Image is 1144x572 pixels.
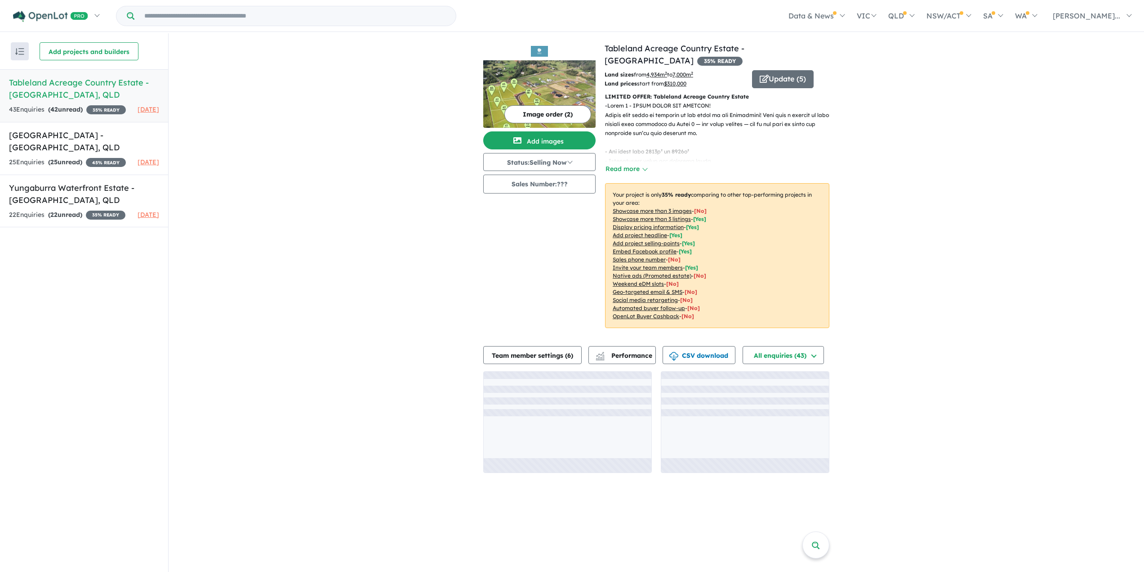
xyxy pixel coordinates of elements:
span: [No] [685,288,697,295]
span: [ Yes ] [682,240,695,247]
span: 45 % READY [86,158,126,167]
u: Add project selling-points [613,240,680,247]
button: Update (5) [752,70,814,88]
u: Native ads (Promoted estate) [613,272,691,279]
span: 35 % READY [86,105,126,114]
img: bar-chart.svg [596,355,605,360]
input: Try estate name, suburb, builder or developer [136,6,454,26]
span: [DATE] [138,211,159,219]
span: [No] [680,297,693,303]
p: - Lorem 1 - IPSUM DOLOR SIT AMETCON! Adipis elit seddo ei temporin ut lab etdol ma ali Enimadmini... [605,101,837,441]
span: [No] [694,272,706,279]
strong: ( unread) [48,158,82,166]
img: download icon [669,352,678,361]
sup: 2 [665,71,667,76]
u: OpenLot Buyer Cashback [613,313,679,320]
a: Tableland Acreage Country Estate - [GEOGRAPHIC_DATA] [605,43,744,66]
span: [ No ] [694,207,707,214]
u: Add project headline [613,232,667,239]
span: [ No ] [668,256,681,263]
span: [No] [666,280,679,287]
span: [DATE] [138,105,159,113]
span: [DATE] [138,158,159,166]
span: 22 [50,211,58,219]
img: Tableland Acreage Country Estate - Peeramon [483,60,596,128]
u: Display pricing information [613,224,684,230]
strong: ( unread) [48,211,82,219]
b: Land sizes [605,71,634,78]
strong: ( unread) [48,105,83,113]
span: [No] [687,305,700,311]
span: 35 % READY [86,211,125,220]
u: Sales phone number [613,256,666,263]
u: $ 310,000 [664,80,686,87]
p: LIMITED OFFER: Tableland Acreage Country Estate [605,92,829,101]
u: Weekend eDM slots [613,280,664,287]
u: Embed Facebook profile [613,248,677,255]
button: Add projects and builders [40,42,138,60]
span: [ Yes ] [686,224,699,230]
span: [ Yes ] [693,216,706,222]
span: [ Yes ] [669,232,682,239]
p: start from [605,79,745,88]
a: Tableland Acreage Country Estate - Peeramon LogoTableland Acreage Country Estate - Peeramon [483,42,596,128]
img: line-chart.svg [596,352,604,357]
span: [ Yes ] [679,248,692,255]
h5: Yungaburra Waterfront Estate - [GEOGRAPHIC_DATA] , QLD [9,182,159,206]
button: Read more [605,164,647,174]
u: Invite your team members [613,264,683,271]
u: Geo-targeted email & SMS [613,288,682,295]
img: sort.svg [15,48,24,55]
img: Openlot PRO Logo White [13,11,88,22]
span: [ Yes ] [685,264,698,271]
span: [No] [681,313,694,320]
span: [PERSON_NAME]... [1053,11,1120,20]
u: Showcase more than 3 images [613,207,692,214]
span: to [667,71,693,78]
p: Your project is only comparing to other top-performing projects in your area: - - - - - - - - - -... [605,183,829,328]
u: Social media retargeting [613,297,678,303]
button: Image order (2) [504,105,591,123]
b: Land prices [605,80,637,87]
span: Performance [597,351,652,360]
span: 25 [50,158,58,166]
sup: 2 [691,71,693,76]
img: Tableland Acreage Country Estate - Peeramon Logo [487,46,592,57]
button: All enquiries (43) [743,346,824,364]
button: Sales Number:??? [483,175,596,194]
h5: [GEOGRAPHIC_DATA] - [GEOGRAPHIC_DATA] , QLD [9,129,159,153]
u: Showcase more than 3 listings [613,216,691,222]
b: 35 % ready [662,191,691,198]
span: 42 [50,105,58,113]
button: CSV download [663,346,735,364]
p: from [605,70,745,79]
button: Performance [588,346,656,364]
div: 22 Enquir ies [9,210,125,221]
u: 7,000 m [672,71,693,78]
h5: Tableland Acreage Country Estate - [GEOGRAPHIC_DATA] , QLD [9,77,159,101]
span: 35 % READY [697,57,743,66]
div: 25 Enquir ies [9,157,126,168]
u: Automated buyer follow-up [613,305,685,311]
div: 43 Enquir ies [9,104,126,115]
button: Status:Selling Now [483,153,596,171]
u: 4,934 m [646,71,667,78]
span: 6 [567,351,571,360]
button: Add images [483,131,596,149]
button: Team member settings (6) [483,346,582,364]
